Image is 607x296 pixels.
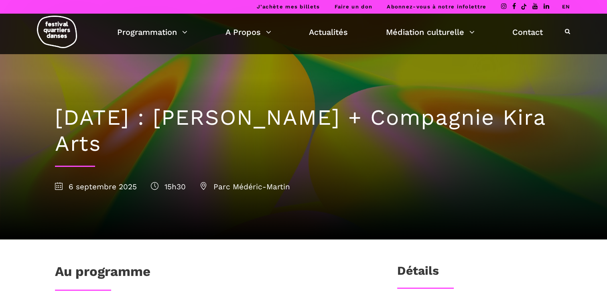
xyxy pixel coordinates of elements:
[387,4,486,10] a: Abonnez-vous à notre infolettre
[200,182,290,191] span: Parc Médéric-Martin
[225,25,271,39] a: A Propos
[151,182,186,191] span: 15h30
[55,264,150,284] h1: Au programme
[512,25,543,39] a: Contact
[256,4,320,10] a: J’achète mes billets
[397,264,439,284] h3: Détails
[37,16,77,48] img: logo-fqd-med
[334,4,372,10] a: Faire un don
[562,4,570,10] a: EN
[117,25,187,39] a: Programmation
[386,25,475,39] a: Médiation culturelle
[55,182,137,191] span: 6 septembre 2025
[309,25,348,39] a: Actualités
[55,105,552,157] h1: [DATE] : [PERSON_NAME] + Compagnie Kira Arts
